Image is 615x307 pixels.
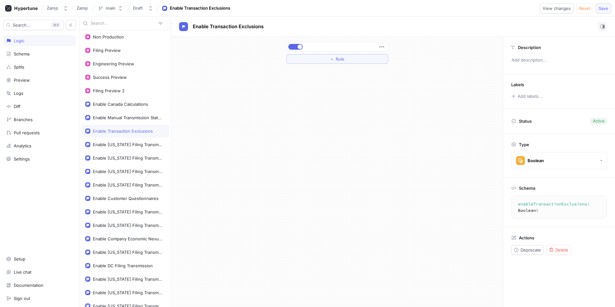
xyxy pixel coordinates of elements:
[93,142,163,147] div: Enable [US_STATE] Filing Transmission
[3,280,76,291] a: Documentation
[13,23,30,27] span: Search...
[596,3,611,13] button: Save
[51,22,61,28] div: K
[44,3,71,13] button: Zamp
[93,263,153,268] div: Enable DC Filing Transmission
[286,54,388,64] button: ＋Rule
[93,290,163,295] div: Enable [US_STATE] Filing Transmission
[93,209,163,214] div: Enable [US_STATE] Filing Transmission
[14,270,31,275] div: Live chat
[14,256,25,261] div: Setup
[93,115,163,120] div: Enable Manual Transmission Status Update
[14,143,31,148] div: Analytics
[91,20,156,27] input: Search...
[93,48,121,53] div: Filing Preview
[14,38,24,43] div: Logic
[330,57,334,61] span: ＋
[543,6,571,10] span: View changes
[519,117,532,126] p: Status
[511,245,544,255] button: Deprecate
[521,248,541,252] span: Deprecate
[93,196,159,201] div: Enable Customer Questionnaires
[93,277,163,282] div: Enable [US_STATE] Filing Transmission
[93,155,163,161] div: Enable [US_STATE] Filing Transmission
[133,5,143,11] div: Draft
[193,24,264,29] span: Enable Transaction Exclusions
[511,152,607,169] button: Boolean
[519,235,534,240] p: Actions
[93,129,153,134] div: Enable Transaction Exclusions
[14,51,29,56] div: Schema
[540,3,574,13] button: View changes
[14,91,23,96] div: Logs
[14,283,44,288] div: Documentation
[77,6,88,10] span: Zamp
[95,3,126,13] button: main
[14,130,40,135] div: Pull requests
[14,296,30,301] div: Sign out
[93,75,127,80] div: Success Preview
[93,250,163,255] div: Enable [US_STATE] Filing Transmission
[519,142,529,147] p: Type
[336,57,344,61] span: Rule
[509,92,544,100] button: Add labels...
[555,248,568,252] span: Delete
[93,88,125,93] div: Filing Preview 2
[93,236,163,241] div: Enable Company Economic Nexus Report
[93,223,163,228] div: Enable [US_STATE] Filing Transmission
[170,5,230,12] div: Enable Transaction Exclusions
[93,169,163,174] div: Enable [US_STATE] Filing Transmission
[14,78,30,83] div: Preview
[93,61,134,66] div: Engineering Preview
[511,82,524,87] p: Labels
[14,104,20,109] div: Diff
[106,5,115,11] div: main
[130,3,156,13] button: Draft
[3,20,64,30] button: Search...K
[14,117,33,122] div: Branches
[546,245,571,255] button: Delete
[93,102,148,107] div: Enable Canada Calculations
[528,158,544,163] div: Boolean
[514,198,615,216] textarea: enableTransactionExclusions: Boolean!
[593,118,604,124] div: Active
[93,182,163,187] div: Enable [US_STATE] Filing Transmission
[576,3,593,13] button: Reset
[579,6,590,10] span: Reset
[14,156,30,162] div: Settings
[93,34,124,39] div: Non Production
[47,5,58,11] div: Zamp
[599,6,608,10] span: Save
[518,45,541,50] p: Description
[14,64,24,70] div: Splits
[519,186,535,191] p: Schema
[509,55,610,66] p: Add description...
